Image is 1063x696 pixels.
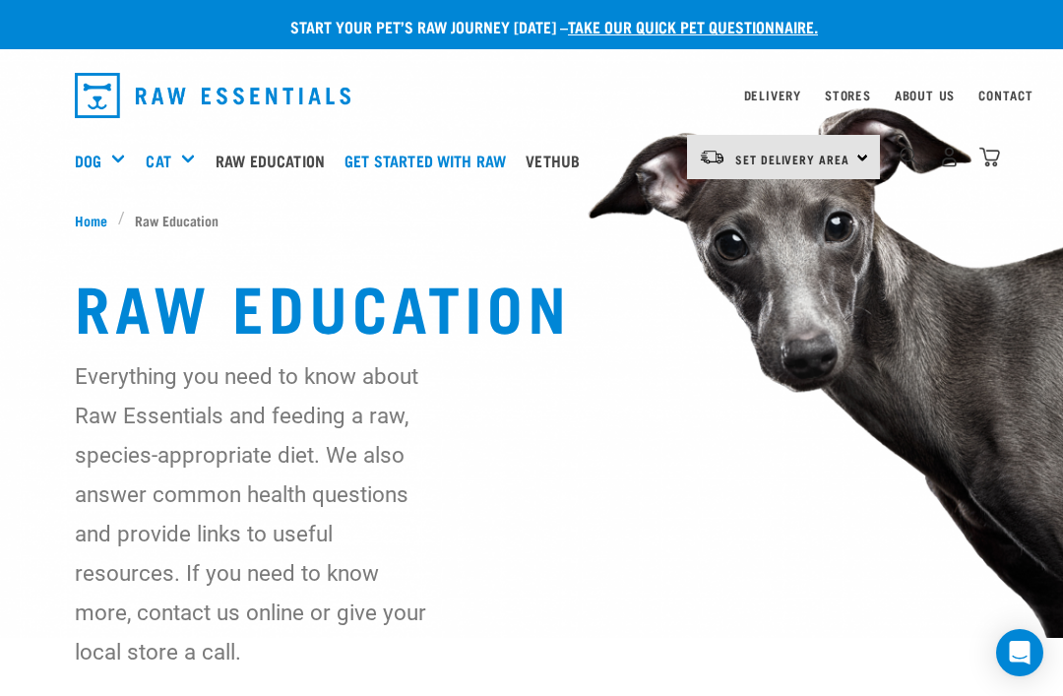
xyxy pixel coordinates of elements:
[75,73,350,118] img: Raw Essentials Logo
[211,121,340,200] a: Raw Education
[146,149,170,172] a: Cat
[978,92,1033,98] a: Contact
[979,147,1000,167] img: home-icon@2x.png
[521,121,594,200] a: Vethub
[744,92,801,98] a: Delivery
[75,210,118,230] a: Home
[900,147,918,165] img: home-icon-1@2x.png
[699,149,725,166] img: van-moving.png
[75,210,107,230] span: Home
[75,149,101,172] a: Dog
[340,121,521,200] a: Get started with Raw
[568,22,818,31] a: take our quick pet questionnaire.
[939,147,960,167] img: user.png
[996,629,1043,676] div: Open Intercom Messenger
[735,156,849,162] span: Set Delivery Area
[59,65,1004,126] nav: dropdown navigation
[75,210,988,230] nav: breadcrumbs
[75,270,988,341] h1: Raw Education
[75,356,440,671] p: Everything you need to know about Raw Essentials and feeding a raw, species-appropriate diet. We ...
[895,92,955,98] a: About Us
[825,92,871,98] a: Stores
